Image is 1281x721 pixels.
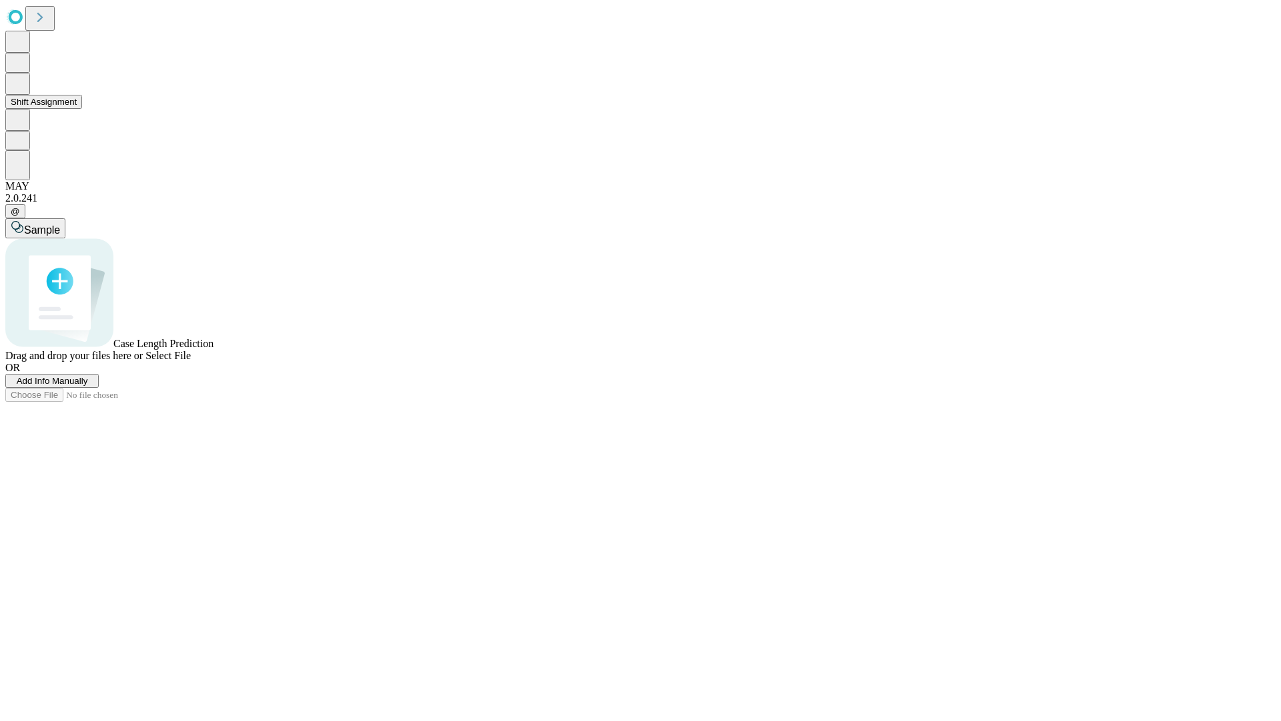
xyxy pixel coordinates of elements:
[5,204,25,218] button: @
[5,218,65,238] button: Sample
[145,350,191,361] span: Select File
[24,224,60,236] span: Sample
[113,338,213,349] span: Case Length Prediction
[5,95,82,109] button: Shift Assignment
[17,376,88,386] span: Add Info Manually
[5,362,20,373] span: OR
[5,350,143,361] span: Drag and drop your files here or
[5,374,99,388] button: Add Info Manually
[11,206,20,216] span: @
[5,180,1276,192] div: MAY
[5,192,1276,204] div: 2.0.241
